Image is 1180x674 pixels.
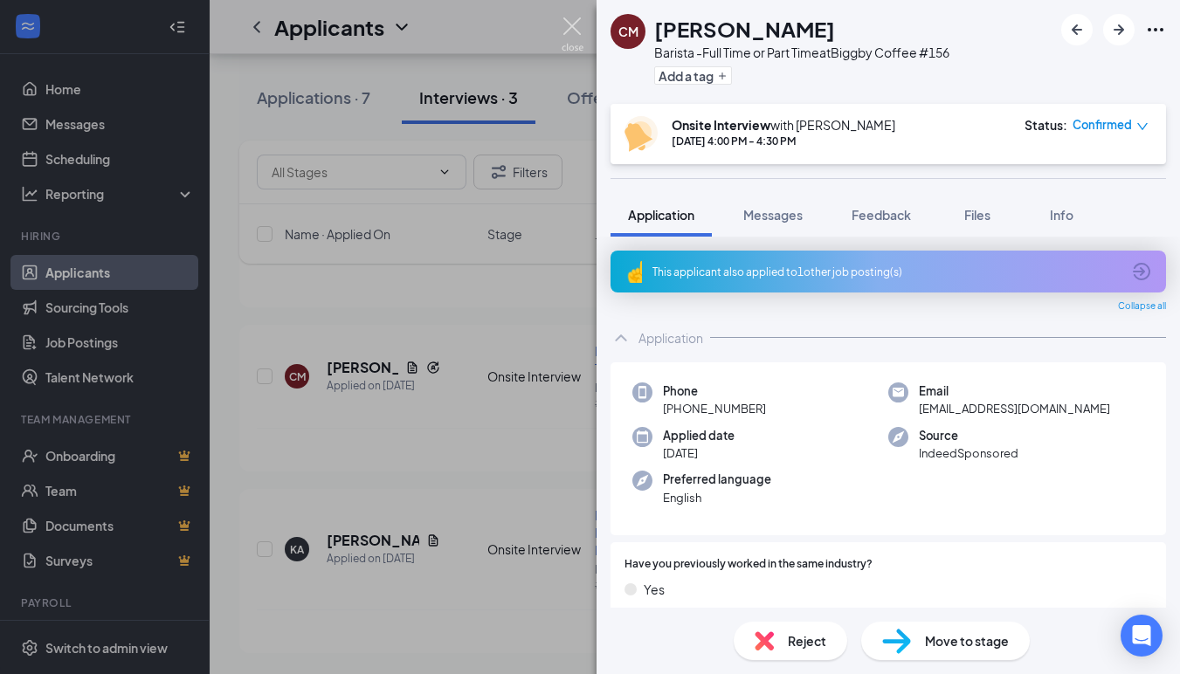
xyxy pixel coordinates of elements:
button: PlusAdd a tag [654,66,732,85]
div: Status : [1025,116,1067,134]
svg: ArrowRight [1108,19,1129,40]
div: [DATE] 4:00 PM - 4:30 PM [672,134,895,148]
span: down [1136,120,1149,133]
svg: Ellipses [1145,19,1166,40]
div: Barista -Full Time or Part Time at Biggby Coffee #156 [654,44,949,61]
svg: ArrowLeftNew [1066,19,1087,40]
span: Preferred language [663,471,771,488]
span: Confirmed [1073,116,1132,134]
span: IndeedSponsored [919,444,1018,462]
span: No [644,606,660,625]
span: Info [1050,207,1073,223]
h1: [PERSON_NAME] [654,14,835,44]
span: Email [919,382,1110,400]
div: with [PERSON_NAME] [672,116,895,134]
span: Source [919,427,1018,444]
svg: ChevronUp [611,327,631,348]
button: ArrowRight [1103,14,1135,45]
span: Feedback [852,207,911,223]
div: This applicant also applied to 1 other job posting(s) [652,265,1121,279]
svg: ArrowCircle [1131,261,1152,282]
b: Onsite Interview [672,117,770,133]
div: Open Intercom Messenger [1121,615,1163,657]
span: English [663,489,771,506]
span: Reject [788,631,826,650]
span: Applied date [663,427,735,444]
span: Application [628,207,694,223]
span: Phone [663,382,766,400]
div: CM [618,23,638,40]
span: Yes [644,580,665,599]
span: Messages [743,207,803,223]
span: [EMAIL_ADDRESS][DOMAIN_NAME] [919,400,1110,417]
div: Application [638,329,703,347]
span: Move to stage [925,631,1009,650]
button: ArrowLeftNew [1061,14,1093,45]
svg: Plus [717,71,728,81]
span: [DATE] [663,444,735,462]
span: [PHONE_NUMBER] [663,400,766,417]
span: Files [964,207,990,223]
span: Have you previously worked in the same industry? [625,556,873,573]
span: Collapse all [1118,299,1166,313]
